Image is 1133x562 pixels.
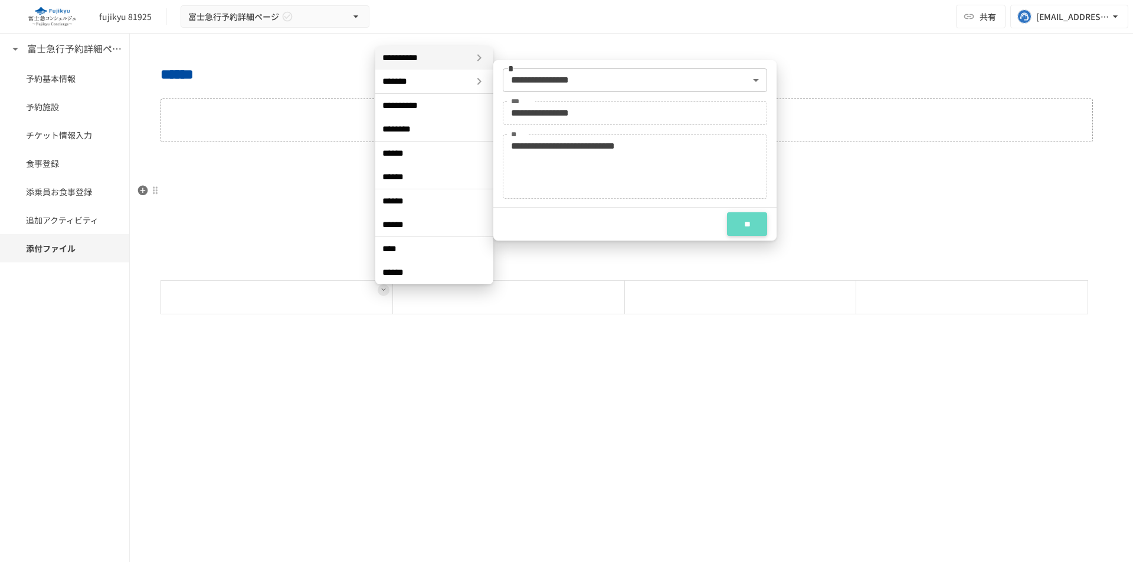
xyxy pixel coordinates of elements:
button: 富士急行予約詳細ページ [181,5,369,28]
img: eQeGXtYPV2fEKIA3pizDiVdzO5gJTl2ahLbsPaD2E4R [14,7,90,26]
span: 追加アクティビティ [26,213,103,226]
span: 予約施設 [26,100,103,113]
button: [EMAIL_ADDRESS][DOMAIN_NAME] [1010,5,1128,28]
div: fujikyu 81925 [99,11,152,23]
span: 共有 [980,10,996,23]
span: 添付ファイル [26,242,103,255]
div: [EMAIL_ADDRESS][DOMAIN_NAME] [1036,9,1109,24]
span: 食事登録 [26,157,103,170]
h6: 富士急行予約詳細ページ [27,41,122,57]
span: 富士急行予約詳細ページ [188,9,279,24]
button: 共有 [956,5,1006,28]
span: チケット情報入力 [26,129,103,142]
span: 添乗員お食事登録 [26,185,103,198]
span: 予約基本情報 [26,72,103,85]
